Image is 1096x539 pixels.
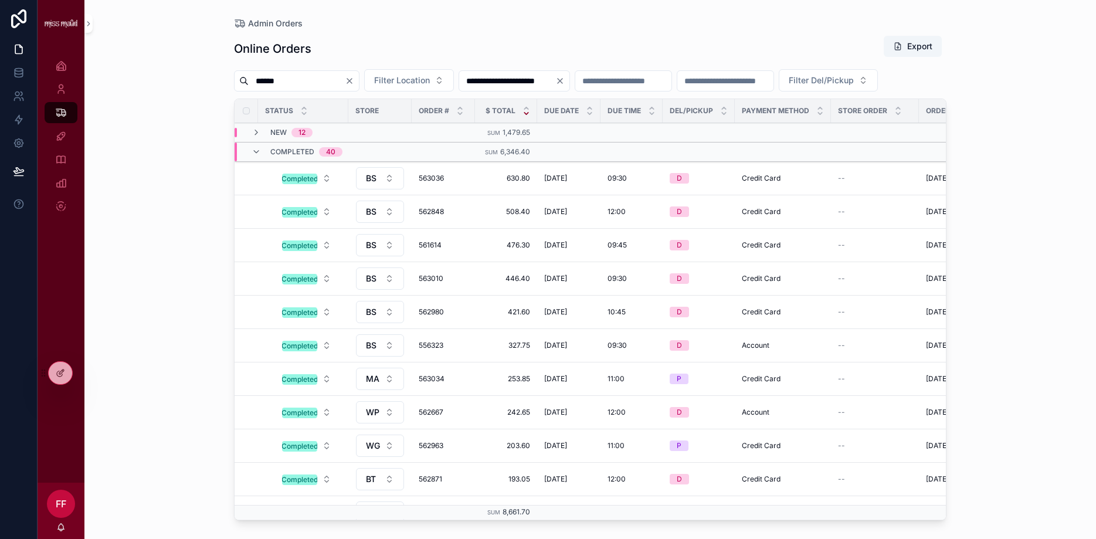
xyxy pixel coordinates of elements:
span: 11:00 [608,441,625,450]
span: Order Placed [926,106,980,116]
span: [DATE] 10:30 am [926,307,981,317]
a: 09:30 [608,341,656,350]
a: Select Button [272,201,341,223]
a: 508.40 [482,207,530,216]
a: Credit Card [742,307,824,317]
a: Select Button [355,367,405,391]
a: 11:00 [608,441,656,450]
a: P [670,440,728,451]
a: Select Button [355,167,405,190]
button: Select Button [273,435,341,456]
span: BS [366,206,376,218]
span: [DATE] 8:06 am [926,441,978,450]
a: 253.85 [482,374,530,384]
span: Credit Card [742,174,781,183]
span: -- [838,374,845,384]
button: Select Button [273,402,341,423]
div: D [677,273,682,284]
a: [DATE] 4:17 pm [926,240,1000,250]
span: Filter Del/Pickup [789,74,854,86]
a: 630.80 [482,174,530,183]
a: [DATE] 9:08 am [926,207,1000,216]
a: 421.60 [482,307,530,317]
a: [DATE] [544,341,593,350]
a: Select Button [355,467,405,491]
span: [DATE] [544,441,567,450]
a: -- [838,174,912,183]
span: Completed [270,147,314,157]
span: Credit Card [742,474,781,484]
a: [DATE] [544,274,593,283]
a: [DATE] 10:53 am [926,474,1000,484]
a: Select Button [272,401,341,423]
span: Credit Card [742,374,781,384]
span: -- [838,240,845,250]
button: Select Button [273,268,341,289]
a: [DATE] [544,240,593,250]
span: 12:00 [608,207,626,216]
a: 09:30 [608,274,656,283]
div: D [677,474,682,484]
a: [DATE] [544,374,593,384]
span: BT [366,473,376,485]
span: BS [366,340,376,351]
div: D [677,206,682,217]
span: 8,661.70 [503,508,530,517]
a: [DATE] [544,307,593,317]
span: [DATE] [544,240,567,250]
a: 562848 [419,207,468,216]
span: 1,479.65 [503,128,530,137]
span: 562667 [419,408,468,417]
a: Select Button [272,334,341,357]
span: 09:45 [608,240,627,250]
div: D [677,340,682,351]
a: Select Button [355,401,405,424]
a: 193.05 [482,474,530,484]
a: Credit Card [742,374,824,384]
span: Account [742,408,769,417]
div: D [677,240,682,250]
button: Select Button [273,301,341,323]
a: -- [838,207,912,216]
a: Credit Card [742,207,824,216]
span: -- [838,307,845,317]
span: [DATE] [544,307,567,317]
span: -- [838,174,845,183]
span: [DATE] 12:40 pm [926,274,981,283]
span: WG [366,440,380,452]
a: [DATE] 2:55 pm [926,174,1000,183]
a: Credit Card [742,441,824,450]
a: Select Button [272,301,341,323]
a: 556323 [419,341,468,350]
span: Credit Card [742,274,781,283]
span: 12:00 [608,408,626,417]
button: Select Button [273,368,341,389]
span: -- [838,274,845,283]
span: [DATE] [544,207,567,216]
span: Account [742,341,769,350]
a: [DATE] 12:40 pm [926,274,1000,283]
button: Select Button [356,334,404,357]
span: 563010 [419,274,468,283]
a: Select Button [355,233,405,257]
a: 12:00 [608,207,656,216]
div: Completed [281,174,318,184]
a: D [670,273,728,284]
span: [DATE] [544,274,567,283]
a: D [670,307,728,317]
button: Select Button [356,368,404,390]
span: 327.75 [482,341,530,350]
a: -- [838,474,912,484]
a: -- [838,441,912,450]
span: BS [366,172,376,184]
a: Select Button [355,334,405,357]
a: D [670,340,728,351]
button: Export [884,36,942,57]
button: Select Button [273,235,341,256]
span: -- [838,441,845,450]
span: Status [265,106,293,116]
span: BS [366,239,376,251]
a: -- [838,307,912,317]
div: D [677,173,682,184]
button: Select Button [356,468,404,490]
